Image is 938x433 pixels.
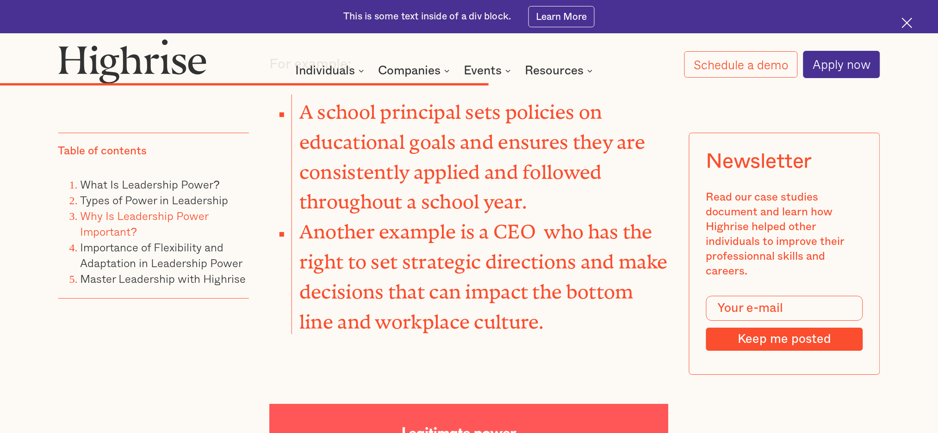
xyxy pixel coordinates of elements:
input: Your e-mail [706,296,863,321]
img: Cross icon [902,18,913,28]
div: Individuals [295,65,367,76]
div: Events [464,65,502,76]
div: Table of contents [58,145,147,159]
form: Modal Form [706,296,863,351]
strong: Another example is a CEO who has the right to set strategic directions and make decisions that ca... [299,220,668,323]
a: Apply now [803,51,880,78]
div: Companies [378,65,441,76]
div: Events [464,65,514,76]
a: Types of Power in Leadership [81,192,229,209]
a: Learn More [528,6,595,27]
strong: A school principal sets policies on educational goals and ensures they are consistently applied a... [299,101,645,203]
div: This is some text inside of a div block. [343,10,511,24]
div: Resources [525,65,596,76]
img: Highrise logo [58,39,207,84]
div: Individuals [295,65,355,76]
div: Resources [525,65,584,76]
div: Read our case studies document and learn how Highrise helped other individuals to improve their p... [706,191,863,279]
a: Importance of Flexibility and Adaptation in Leadership Power [81,239,243,272]
a: Schedule a demo [684,51,798,78]
a: Why Is Leadership Power Important? [81,207,209,240]
div: Newsletter [706,150,812,174]
a: Master Leadership with Highrise [81,270,246,287]
input: Keep me posted [706,328,863,351]
div: Companies [378,65,453,76]
a: What Is Leadership Power? [81,176,220,193]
